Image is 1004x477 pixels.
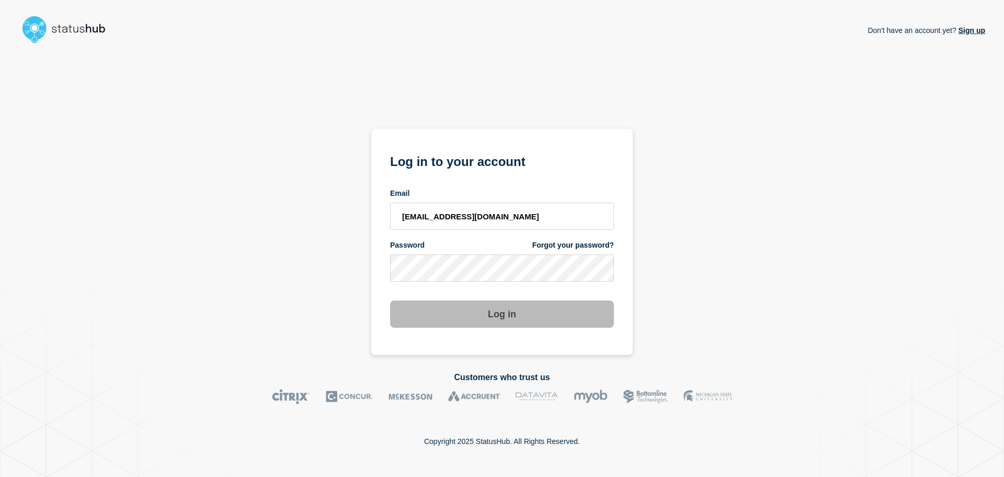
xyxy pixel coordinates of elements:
img: Concur logo [326,389,373,404]
img: McKesson logo [389,389,432,404]
p: Don't have an account yet? [868,18,985,43]
img: MSU logo [683,389,732,404]
span: Email [390,188,409,198]
h2: Customers who trust us [19,373,985,382]
img: Citrix logo [272,389,310,404]
img: DataVita logo [516,389,558,404]
a: Forgot your password? [532,240,614,250]
img: Bottomline logo [623,389,668,404]
p: Copyright 2025 StatusHub. All Rights Reserved. [424,437,580,446]
input: password input [390,254,614,282]
img: Accruent logo [448,389,500,404]
input: email input [390,203,614,230]
img: StatusHub logo [19,13,118,46]
button: Log in [390,301,614,328]
span: Password [390,240,425,250]
img: myob logo [574,389,608,404]
a: Sign up [956,26,985,35]
h1: Log in to your account [390,151,614,170]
